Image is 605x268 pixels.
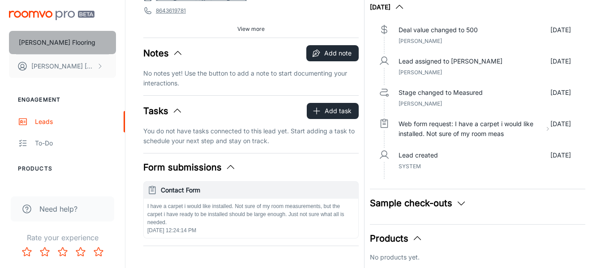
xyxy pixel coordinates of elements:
div: My Products [35,186,116,196]
button: Add task [307,103,359,119]
p: [PERSON_NAME] Flooring [19,38,95,47]
div: To-do [35,138,116,148]
p: [DATE] [550,56,571,66]
button: Sample check-outs [370,196,467,210]
button: Notes [143,47,183,60]
button: Rate 5 star [90,243,107,261]
p: You do not have tasks connected to this lead yet. Start adding a task to schedule your next step ... [143,126,359,146]
p: Deal value changed to 500 [399,25,478,35]
span: [PERSON_NAME] [399,69,442,76]
button: Rate 1 star [18,243,36,261]
p: [DATE] [550,88,571,98]
p: [DATE] [550,25,571,35]
button: Rate 4 star [72,243,90,261]
span: Need help? [39,204,77,214]
p: Rate your experience [7,232,118,243]
span: [DATE] 12:24:14 PM [147,227,196,234]
p: [DATE] [550,119,571,139]
button: Rate 3 star [54,243,72,261]
button: Form submissions [143,161,236,174]
p: Lead created [399,150,438,160]
h6: Contact Form [161,185,355,195]
p: Stage changed to Measured [399,88,483,98]
button: [PERSON_NAME] [PERSON_NAME] [9,55,116,78]
a: 8643619781 [156,7,186,15]
button: Contact FormI have a carpet i would like installed. Not sure of my room measurements, but the car... [144,182,358,238]
button: Add note [306,45,359,61]
button: Products [370,232,423,245]
p: [PERSON_NAME] [PERSON_NAME] [31,61,94,71]
span: [PERSON_NAME] [399,100,442,107]
p: [DATE] [550,150,571,160]
p: No notes yet! Use the button to add a note to start documenting your interactions. [143,68,359,88]
button: [PERSON_NAME] Flooring [9,31,116,54]
img: Roomvo PRO Beta [9,11,94,20]
button: Rate 2 star [36,243,54,261]
div: Leads [35,117,116,127]
p: I have a carpet i would like installed. Not sure of my room measurements, but the carpet i have r... [147,202,355,226]
button: Tasks [143,104,183,118]
p: No products yet. [370,252,585,262]
span: System [399,163,421,170]
p: Lead assigned to [PERSON_NAME] [399,56,502,66]
p: Web form request: I have a carpet i would like installed. Not sure of my room meas [399,119,541,139]
button: [DATE] [370,2,405,13]
span: View more [237,25,265,33]
button: View more [234,22,268,36]
span: [PERSON_NAME] [399,38,442,44]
